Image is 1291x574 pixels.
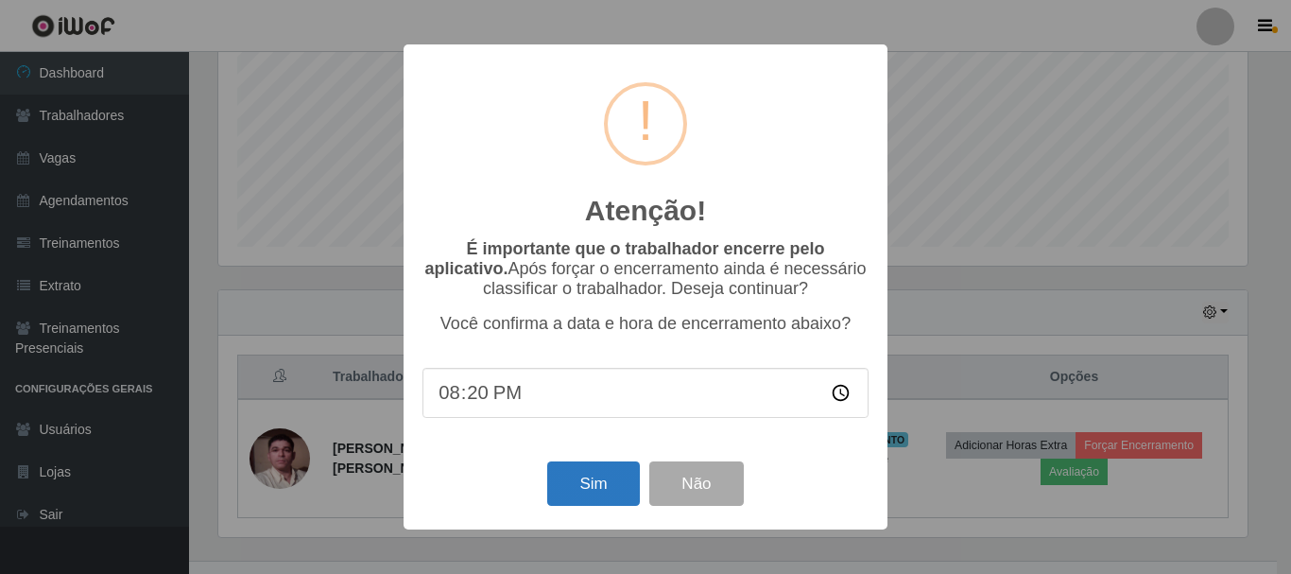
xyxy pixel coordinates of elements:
button: Não [649,461,743,506]
button: Sim [547,461,639,506]
p: Após forçar o encerramento ainda é necessário classificar o trabalhador. Deseja continuar? [422,239,869,299]
b: É importante que o trabalhador encerre pelo aplicativo. [424,239,824,278]
p: Você confirma a data e hora de encerramento abaixo? [422,314,869,334]
h2: Atenção! [585,194,706,228]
